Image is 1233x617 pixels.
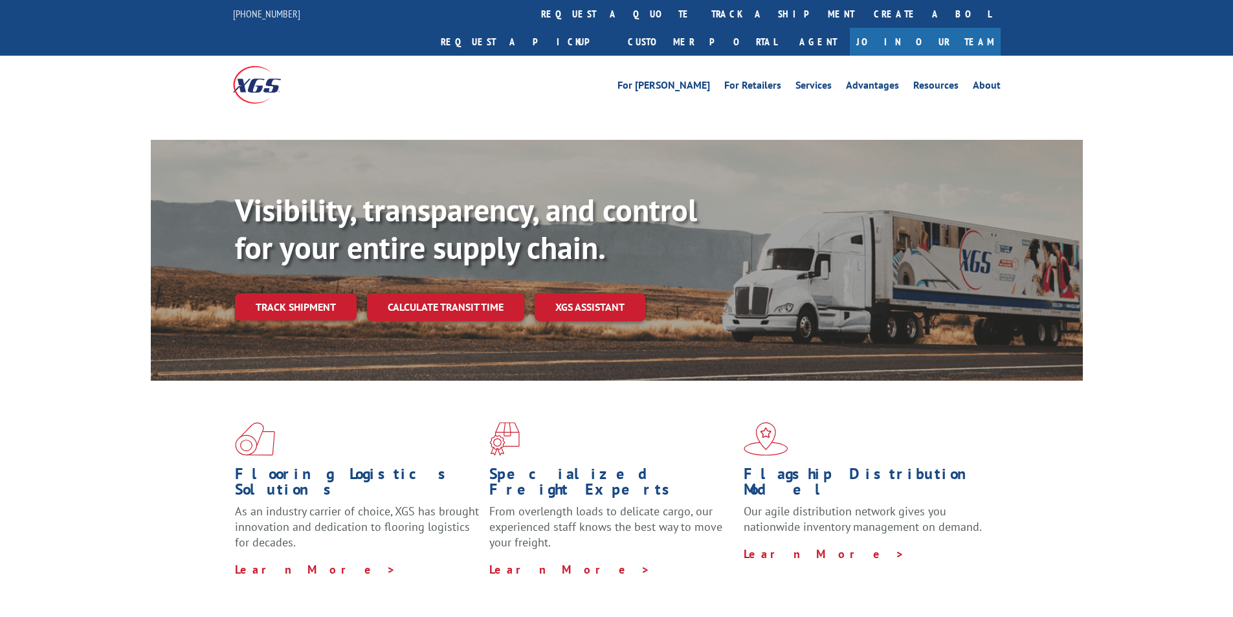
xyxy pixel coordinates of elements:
a: For [PERSON_NAME] [617,80,710,95]
a: Agent [786,28,850,56]
a: Learn More > [235,562,396,577]
p: From overlength loads to delicate cargo, our experienced staff knows the best way to move your fr... [489,504,734,561]
a: [PHONE_NUMBER] [233,7,300,20]
span: Our agile distribution network gives you nationwide inventory management on demand. [744,504,982,534]
b: Visibility, transparency, and control for your entire supply chain. [235,190,697,267]
a: Learn More > [744,546,905,561]
a: Resources [913,80,959,95]
img: xgs-icon-focused-on-flooring-red [489,422,520,456]
img: xgs-icon-total-supply-chain-intelligence-red [235,422,275,456]
a: Advantages [846,80,899,95]
a: Track shipment [235,293,357,320]
a: Learn More > [489,562,650,577]
a: Request a pickup [431,28,618,56]
a: Services [795,80,832,95]
a: About [973,80,1001,95]
h1: Flagship Distribution Model [744,466,988,504]
img: xgs-icon-flagship-distribution-model-red [744,422,788,456]
a: Customer Portal [618,28,786,56]
a: For Retailers [724,80,781,95]
a: Calculate transit time [367,293,524,321]
h1: Specialized Freight Experts [489,466,734,504]
span: As an industry carrier of choice, XGS has brought innovation and dedication to flooring logistics... [235,504,479,550]
h1: Flooring Logistics Solutions [235,466,480,504]
a: XGS ASSISTANT [535,293,645,321]
a: Join Our Team [850,28,1001,56]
